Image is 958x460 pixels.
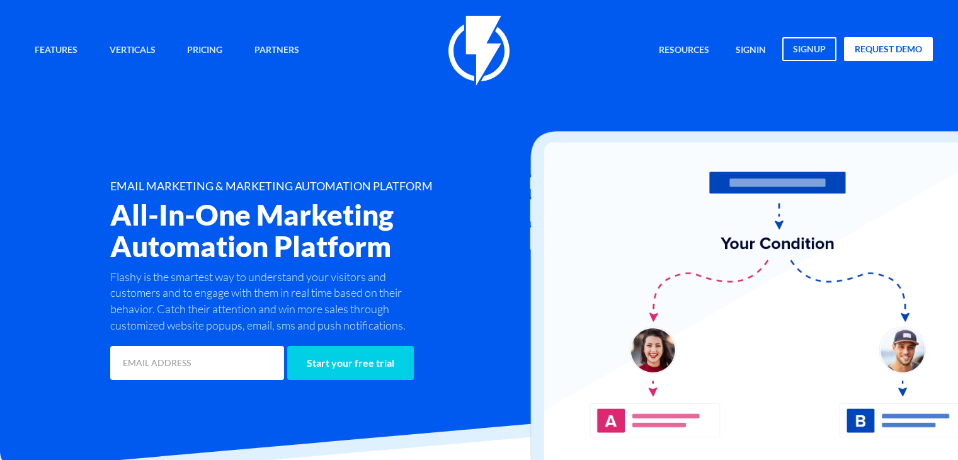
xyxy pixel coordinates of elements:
[726,37,775,64] a: signin
[844,37,933,61] a: request demo
[245,37,309,64] a: Partners
[110,269,431,334] p: Flashy is the smartest way to understand your visitors and customers and to engage with them in r...
[110,180,545,193] h1: EMAIL MARKETING & MARKETING AUTOMATION PLATFORM
[782,37,836,61] a: signup
[649,37,719,64] a: Resources
[100,37,165,64] a: Verticals
[110,199,545,262] h2: All-In-One Marketing Automation Platform
[178,37,232,64] a: Pricing
[110,346,284,380] input: EMAIL ADDRESS
[287,346,414,380] input: Start your free trial
[25,37,87,64] a: Features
